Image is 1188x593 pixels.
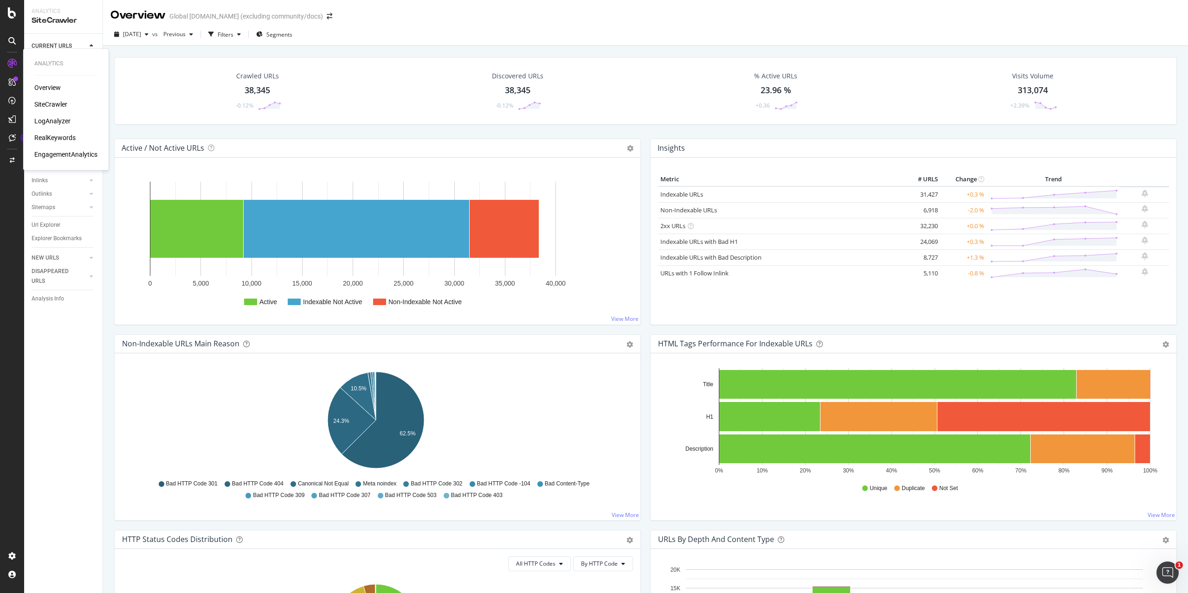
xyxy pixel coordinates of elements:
span: 1 [1175,561,1183,569]
td: +1.3 % [940,249,987,265]
span: Bad HTTP Code 302 [411,480,462,488]
text: 10,000 [242,280,262,287]
a: Url Explorer [32,220,96,230]
text: Indexable Not Active [303,298,362,306]
div: HTTP Status Codes Distribution [122,535,232,544]
div: Analytics [32,7,95,15]
text: 20,000 [343,280,363,287]
text: 10% [756,467,768,474]
text: 30,000 [445,280,465,287]
span: 2025 Sep. 12th [123,30,141,38]
a: Indexable URLs with Bad Description [660,253,762,261]
text: 0 [148,280,152,287]
text: 15K [671,585,680,592]
div: A chart. [122,368,630,476]
div: Overview [110,7,166,23]
text: 30% [843,467,854,474]
div: +2.39% [1010,102,1029,109]
text: 15,000 [292,280,312,287]
div: bell-plus [1142,268,1148,275]
span: vs [152,30,160,38]
div: Crawled URLs [236,71,279,81]
text: 10.5% [351,385,367,392]
span: Canonical Not Equal [298,480,349,488]
div: % Active URLs [754,71,797,81]
text: 25,000 [394,280,413,287]
div: Analysis Info [32,294,64,304]
td: 31,427 [903,186,940,203]
button: All HTTP Codes [508,556,571,571]
span: Previous [160,30,186,38]
div: NEW URLS [32,253,59,263]
div: 313,074 [1018,84,1048,96]
text: 60% [972,467,983,474]
text: Non-Indexable Not Active [388,298,462,306]
a: Outlinks [32,189,87,199]
span: By HTTP Code [581,560,618,567]
span: Bad HTTP Code 301 [166,480,218,488]
text: 90% [1102,467,1113,474]
div: gear [626,537,633,543]
text: 100% [1143,467,1157,474]
a: Non-Indexable URLs [660,206,717,214]
div: bell-plus [1142,221,1148,228]
div: bell-plus [1142,236,1148,244]
div: SiteCrawler [32,15,95,26]
a: NEW URLS [32,253,87,263]
a: View More [611,315,639,323]
a: Inlinks [32,176,87,185]
div: SiteCrawler [34,100,67,109]
span: Bad HTTP Code 404 [232,480,284,488]
div: HTML Tags Performance for Indexable URLs [658,339,813,348]
text: Description [685,446,713,452]
text: 20K [671,567,680,573]
a: Sitemaps [32,203,87,212]
div: Overview [34,83,61,92]
div: gear [1162,341,1169,348]
div: 38,345 [505,84,530,96]
a: EngagementAnalytics [34,150,97,159]
td: 8,727 [903,249,940,265]
div: A chart. [658,368,1166,476]
th: Trend [987,172,1120,186]
a: 2xx URLs [660,222,685,230]
text: 35,000 [495,280,515,287]
div: +0.36 [755,102,770,109]
text: 50% [929,467,940,474]
a: CURRENT URLS [32,41,87,51]
div: Global [DOMAIN_NAME] (excluding community/docs) [169,12,323,21]
th: Change [940,172,987,186]
button: Filters [205,27,245,42]
span: Bad HTTP Code -104 [477,480,530,488]
text: 24.3% [333,418,349,424]
div: Discovered URLs [492,71,543,81]
iframe: Intercom live chat [1156,561,1179,584]
button: By HTTP Code [573,556,633,571]
text: 80% [1059,467,1070,474]
a: View More [612,511,639,519]
div: arrow-right-arrow-left [327,13,332,19]
td: -2.0 % [940,202,987,218]
td: 6,918 [903,202,940,218]
text: 40% [886,467,897,474]
div: Sitemaps [32,203,55,212]
div: -0.12% [236,102,253,109]
div: RealKeywords [34,133,76,142]
span: Bad HTTP Code 503 [385,491,437,499]
div: DISAPPEARED URLS [32,267,78,286]
text: 0% [715,467,723,474]
i: Options [627,145,633,152]
div: Inlinks [32,176,48,185]
th: Metric [658,172,903,186]
span: Not Set [939,485,958,492]
text: 5,000 [193,280,209,287]
a: URLs with 1 Follow Inlink [660,269,729,277]
td: +0.3 % [940,234,987,249]
a: Indexable URLs with Bad H1 [660,237,738,246]
svg: A chart. [122,172,630,317]
td: +0.3 % [940,186,987,203]
td: 32,230 [903,218,940,234]
span: Bad HTTP Code 309 [253,491,304,499]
